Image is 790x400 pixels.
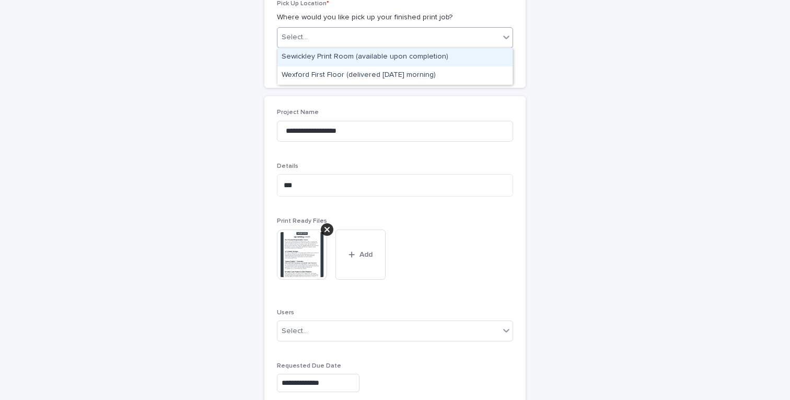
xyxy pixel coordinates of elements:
span: Pick Up Location [277,1,329,7]
div: Wexford First Floor (delivered Wednesday morning) [277,66,513,85]
span: Print Ready Files [277,218,327,224]
button: Add [335,230,386,280]
p: Where would you like pick up your finished print job? [277,12,513,23]
div: Select... [282,32,308,43]
span: Project Name [277,109,319,116]
span: Details [277,163,298,169]
div: Sewickley Print Room (available upon completion) [277,48,513,66]
span: Users [277,310,294,316]
div: Select... [282,326,308,337]
span: Add [359,251,373,258]
span: Requested Due Date [277,363,341,369]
